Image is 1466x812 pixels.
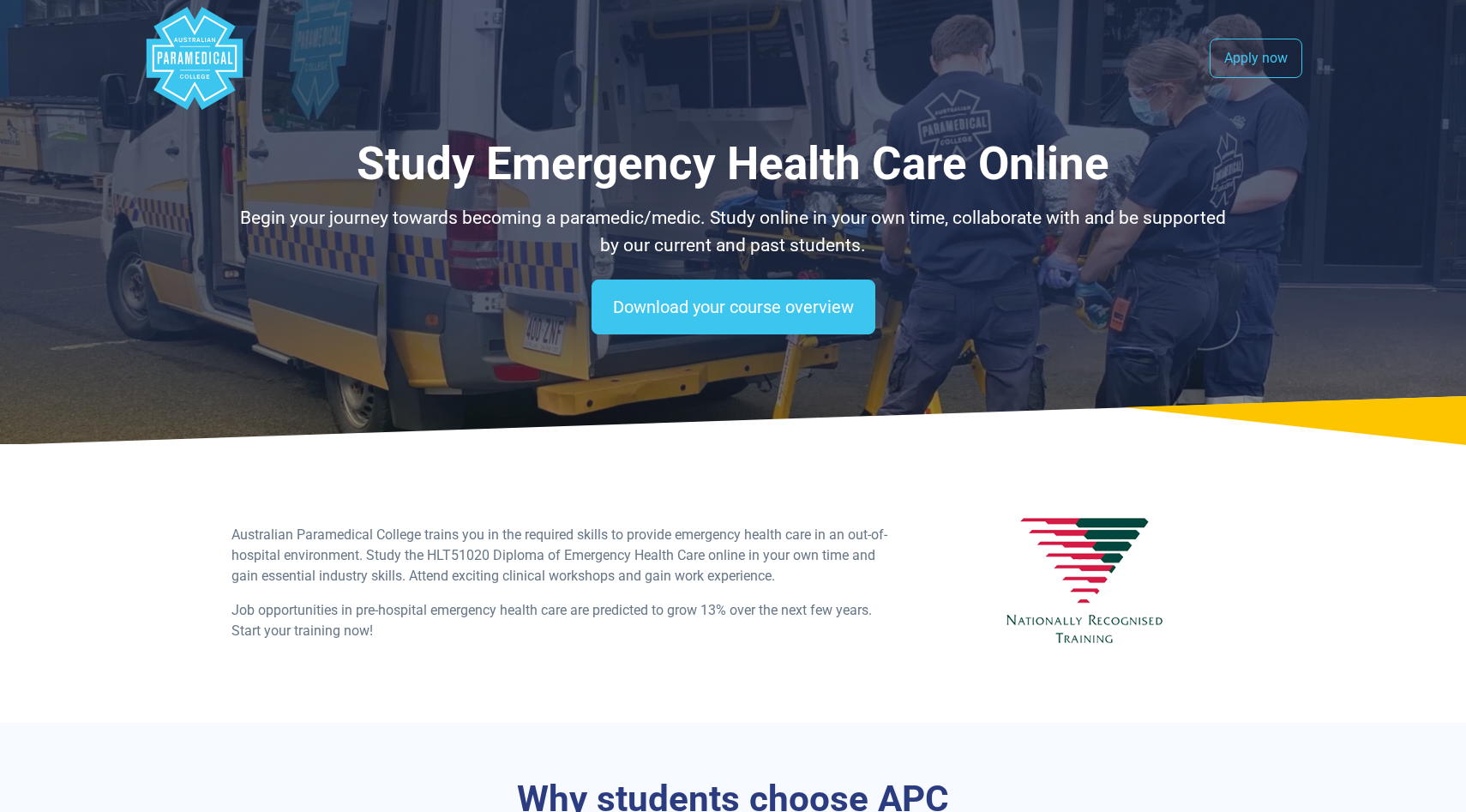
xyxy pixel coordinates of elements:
[231,205,1235,259] p: Begin your journey towards becoming a paramedic/medic. Study online in your own time, collaborate...
[231,137,1235,191] h1: Study Emergency Health Care Online
[231,600,893,641] p: Job opportunities in pre-hospital emergency health care are predicted to grow 13% over the next f...
[231,525,893,586] p: Australian Paramedical College trains you in the required skills to provide emergency health care...
[143,7,246,110] div: Australian Paramedical College
[592,280,875,334] a: Download your course overview
[1210,39,1302,78] a: Apply now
